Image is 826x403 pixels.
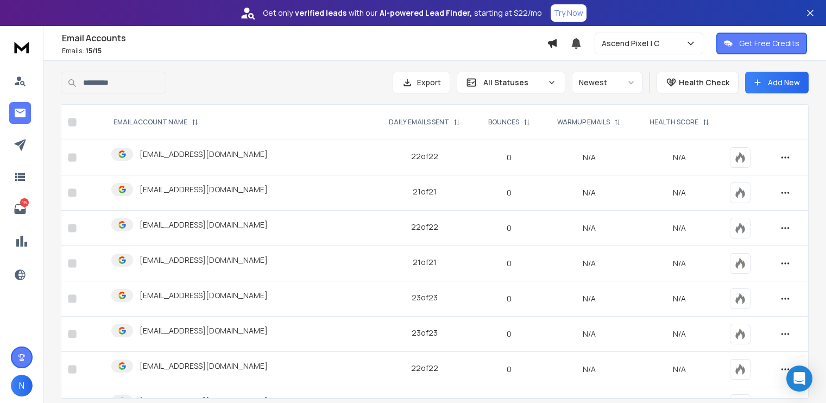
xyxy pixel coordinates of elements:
p: 15 [20,198,29,207]
p: [EMAIL_ADDRESS][DOMAIN_NAME] [140,149,268,160]
p: 0 [482,293,537,304]
td: N/A [543,140,635,175]
p: N/A [642,223,717,234]
div: EMAIL ACCOUNT NAME [114,118,198,127]
strong: AI-powered Lead Finder, [380,8,472,18]
p: [EMAIL_ADDRESS][DOMAIN_NAME] [140,184,268,195]
p: WARMUP EMAILS [557,118,610,127]
p: [EMAIL_ADDRESS][DOMAIN_NAME] [140,219,268,230]
p: N/A [642,258,717,269]
span: 15 / 15 [86,46,102,55]
td: N/A [543,175,635,211]
p: [EMAIL_ADDRESS][DOMAIN_NAME] [140,361,268,371]
td: N/A [543,211,635,246]
p: Try Now [554,8,583,18]
strong: verified leads [295,8,346,18]
p: 0 [482,364,537,375]
p: Health Check [679,77,729,88]
p: BOUNCES [488,118,519,127]
div: 22 of 22 [411,222,438,232]
p: 0 [482,152,537,163]
p: [EMAIL_ADDRESS][DOMAIN_NAME] [140,255,268,266]
div: 21 of 21 [413,257,437,268]
a: 15 [9,198,31,220]
p: Emails : [62,47,547,55]
p: DAILY EMAILS SENT [389,118,449,127]
p: [EMAIL_ADDRESS][DOMAIN_NAME] [140,325,268,336]
p: Ascend Pixel | C [602,38,664,49]
div: Open Intercom Messenger [786,366,812,392]
p: HEALTH SCORE [650,118,698,127]
p: N/A [642,152,717,163]
p: N/A [642,187,717,198]
p: 0 [482,329,537,339]
div: 22 of 22 [411,363,438,374]
p: All Statuses [483,77,543,88]
button: Health Check [657,72,739,93]
button: Export [393,72,450,93]
p: N/A [642,364,717,375]
div: 21 of 21 [413,186,437,197]
button: Get Free Credits [716,33,807,54]
div: 23 of 23 [412,328,438,338]
button: N [11,375,33,396]
p: 0 [482,258,537,269]
p: 0 [482,223,537,234]
p: [EMAIL_ADDRESS][DOMAIN_NAME] [140,290,268,301]
button: Try Now [551,4,587,22]
h1: Email Accounts [62,32,547,45]
p: N/A [642,293,717,304]
p: Get only with our starting at $22/mo [263,8,542,18]
div: 22 of 22 [411,151,438,162]
td: N/A [543,281,635,317]
td: N/A [543,352,635,387]
td: N/A [543,317,635,352]
p: Get Free Credits [739,38,799,49]
button: Add New [745,72,809,93]
td: N/A [543,246,635,281]
div: 23 of 23 [412,292,438,303]
img: logo [11,37,33,57]
button: Newest [572,72,642,93]
p: N/A [642,329,717,339]
p: 0 [482,187,537,198]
